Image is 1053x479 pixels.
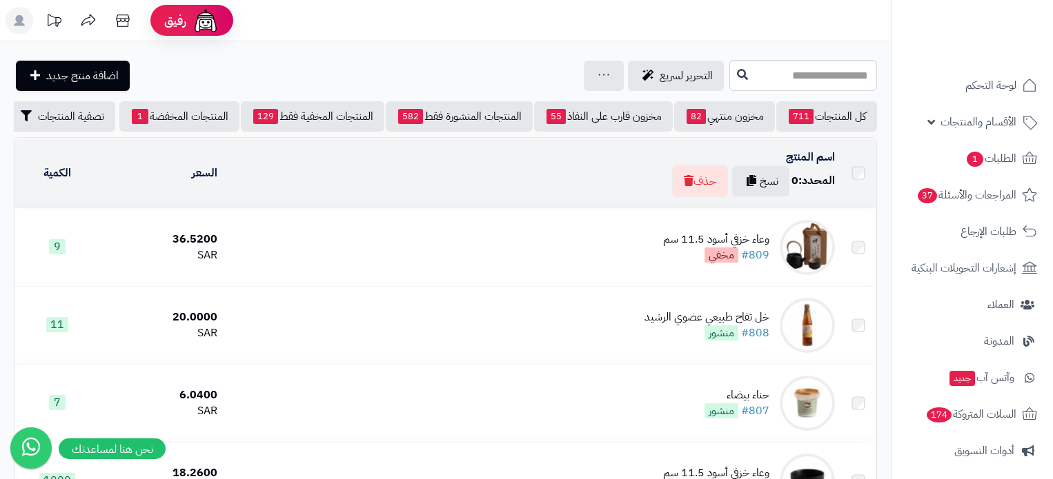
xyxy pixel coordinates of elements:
span: المراجعات والأسئلة [916,185,1016,205]
span: طلبات الإرجاع [961,222,1016,241]
div: 6.0400 [106,387,217,403]
span: الطلبات [965,149,1016,168]
span: 7 [49,395,66,410]
a: مخزون منتهي82 [674,101,775,132]
a: الطلبات1 [900,142,1045,175]
span: المدونة [984,332,1014,351]
span: 55 [547,109,566,124]
a: الكمية [43,165,71,181]
a: المنتجات المنشورة فقط582 [386,101,533,132]
a: #808 [741,325,769,341]
span: 37 [918,188,937,203]
span: 582 [398,109,423,124]
a: تحديثات المنصة [37,7,71,38]
a: اسم المنتج [786,149,835,165]
a: السعر [192,165,217,181]
a: السلات المتروكة174 [900,398,1045,431]
span: 174 [927,407,952,422]
span: 129 [253,109,278,124]
a: اضافة منتج جديد [16,61,130,91]
span: 0 [791,172,798,189]
span: منشور [705,325,738,340]
span: مخفي [705,247,738,263]
a: طلبات الإرجاع [900,215,1045,248]
a: #809 [741,247,769,263]
a: المنتجات المخفية فقط129 [241,101,384,132]
span: الأقسام والمنتجات [941,112,1016,132]
a: لوحة التحكم [900,69,1045,102]
span: أدوات التسويق [954,441,1014,460]
button: حذف [672,165,728,197]
span: منشور [705,403,738,418]
img: ai-face.png [192,7,219,34]
span: اضافة منتج جديد [46,68,119,84]
a: العملاء [900,288,1045,321]
button: تصفية المنتجات [6,101,115,132]
span: 82 [687,109,706,124]
div: خل تفاح طبيعي عضوي الرشيد [644,309,769,325]
span: 1 [967,152,983,167]
span: 711 [789,109,814,124]
span: رفيق [164,12,186,29]
span: 11 [46,317,68,332]
a: #807 [741,402,769,419]
div: المحدد: [791,173,835,189]
span: لوحة التحكم [965,76,1016,95]
div: وعاء خزفي أسود 11.5 سم [663,232,769,247]
a: مخزون قارب على النفاذ55 [534,101,673,132]
span: إشعارات التحويلات البنكية [912,258,1016,278]
button: نسخ [732,166,789,196]
span: العملاء [987,295,1014,314]
div: SAR [106,325,217,341]
a: المنتجات المخفضة1 [119,101,239,132]
span: التحرير لسريع [660,68,713,84]
div: SAR [106,403,217,419]
a: أدوات التسويق [900,434,1045,467]
a: كل المنتجات711 [776,101,877,132]
a: المراجعات والأسئلة37 [900,179,1045,212]
span: 1 [132,109,148,124]
span: تصفية المنتجات [38,108,104,125]
span: السلات المتروكة [925,405,1016,424]
div: 36.5200 [106,232,217,247]
div: SAR [106,247,217,263]
span: جديد [949,371,975,386]
a: التحرير لسريع [628,61,724,91]
a: إشعارات التحويلات البنكية [900,252,1045,285]
div: حناء بيضاء [705,387,769,403]
img: خل تفاح طبيعي عضوي الرشيد [780,298,835,353]
span: 9 [49,239,66,254]
span: وآتس آب [948,368,1014,387]
a: المدونة [900,325,1045,358]
img: وعاء خزفي أسود 11.5 سم [780,220,835,275]
img: حناء بيضاء [780,376,835,431]
div: 20.0000 [106,309,217,325]
a: وآتس آبجديد [900,361,1045,394]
